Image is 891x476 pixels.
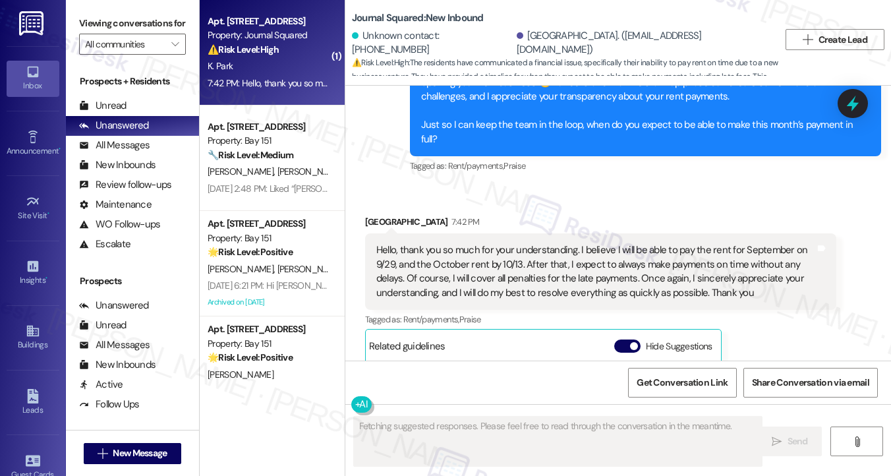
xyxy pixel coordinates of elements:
div: Maintenance [79,198,152,212]
span: Send [788,434,808,448]
div: [GEOGRAPHIC_DATA] [365,215,836,233]
strong: 🔧 Risk Level: Medium [208,149,293,161]
label: Viewing conversations for [79,13,186,34]
b: Journal Squared: New Inbound [352,11,484,25]
div: All Messages [79,138,150,152]
span: [PERSON_NAME] [277,263,343,275]
div: Unknown contact: [PHONE_NUMBER] [352,29,513,57]
a: Leads [7,385,59,421]
div: Unanswered [79,299,149,312]
span: Praise [503,160,525,171]
span: [PERSON_NAME] [208,369,273,380]
span: Rent/payments , [403,314,459,325]
strong: ⚠️ Risk Level: High [352,57,409,68]
div: Active [79,378,123,392]
a: Insights • [7,255,59,291]
i:  [171,39,179,49]
i:  [852,436,862,447]
div: WO Follow-ups [79,218,160,231]
span: K. Park [208,60,233,72]
strong: 🌟 Risk Level: Positive [208,246,293,258]
div: Hi [PERSON_NAME] and [PERSON_NAME], thank you for sharing your situation, and congratulations on ... [421,61,860,146]
i:  [98,448,107,459]
span: New Message [113,446,167,460]
div: Prospects [66,274,199,288]
div: Related guidelines [369,340,445,359]
strong: ⚠️ Risk Level: High [208,44,279,55]
label: Hide Suggestions [646,340,712,353]
div: [GEOGRAPHIC_DATA]. ([EMAIL_ADDRESS][DOMAIN_NAME]) [517,29,770,57]
button: Get Conversation Link [628,368,736,398]
button: Send [758,427,822,456]
span: [PERSON_NAME] [208,165,277,177]
div: Unanswered [79,119,149,133]
span: Praise [459,314,481,325]
div: Property: Bay 151 [208,231,330,245]
div: Tagged as: [365,310,836,329]
div: Review follow-ups [79,178,171,192]
div: Apt. [STREET_ADDRESS] [208,322,330,336]
div: New Inbounds [79,158,156,172]
a: Inbox [7,61,59,96]
div: Unread [79,318,127,332]
input: All communities [85,34,165,55]
div: Unread [79,99,127,113]
a: Site Visit • [7,191,59,226]
div: Tagged as: [410,156,881,175]
div: Prospects + Residents [66,74,199,88]
div: Apt. [STREET_ADDRESS] [208,217,330,231]
span: Share Conversation via email [752,376,869,390]
div: Apt. [STREET_ADDRESS] [208,120,330,134]
i:  [803,34,813,45]
div: Hello, thank you so much for your understanding. I believe I will be able to pay the rent for Sep... [376,243,815,300]
img: ResiDesk Logo [19,11,46,36]
button: New Message [84,443,181,464]
div: Follow Ups [79,398,140,411]
button: Share Conversation via email [743,368,878,398]
span: Rent/payments , [448,160,504,171]
span: : The residents have communicated a financial issue, specifically their inability to pay rent on ... [352,56,779,98]
span: • [47,209,49,218]
div: Escalate [79,237,130,251]
div: New Inbounds [79,358,156,372]
div: All Messages [79,338,150,352]
div: Apt. [STREET_ADDRESS] [208,15,330,28]
a: Buildings [7,320,59,355]
i:  [772,436,782,447]
strong: 🌟 Risk Level: Positive [208,351,293,363]
button: Create Lead [786,29,884,50]
div: Property: Bay 151 [208,134,330,148]
div: Property: Journal Squared [208,28,330,42]
div: Property: Bay 151 [208,337,330,351]
span: • [59,144,61,154]
span: Get Conversation Link [637,376,728,390]
div: Archived on [DATE] [206,294,331,311]
span: Create Lead [819,33,867,47]
span: • [45,274,47,283]
div: 7:42 PM [448,215,479,229]
span: [PERSON_NAME] [208,263,277,275]
span: [PERSON_NAME] [277,165,343,177]
textarea: Fetching suggested responses. Please feel free to read through the conversation in the meantime. [354,417,762,466]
